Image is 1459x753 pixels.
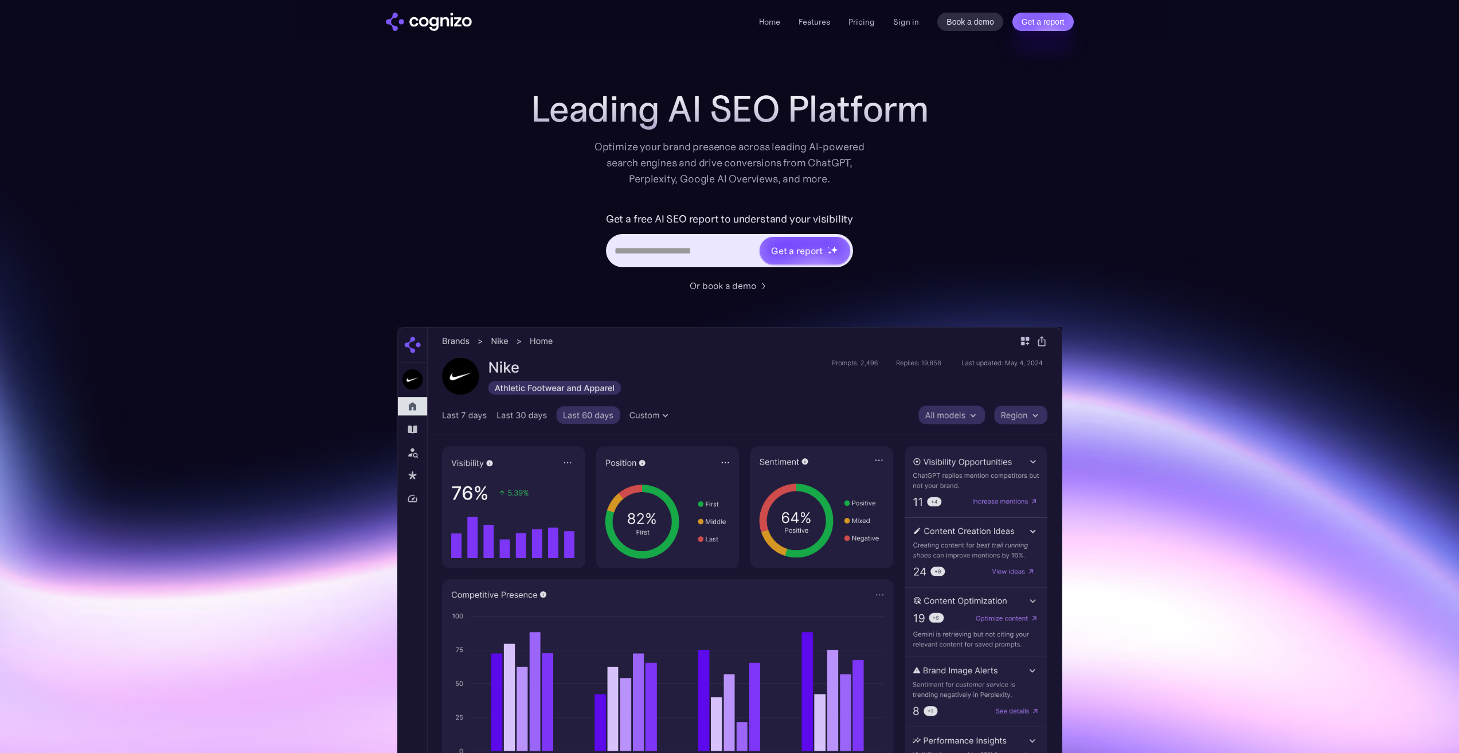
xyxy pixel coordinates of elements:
[690,279,756,292] div: Or book a demo
[759,17,780,27] a: Home
[893,15,919,29] a: Sign in
[937,13,1003,31] a: Book a demo
[386,13,472,31] a: home
[828,251,832,255] img: star
[589,139,871,187] div: Optimize your brand presence across leading AI-powered search engines and drive conversions from ...
[758,236,851,266] a: Get a reportstarstarstar
[531,88,929,130] h1: Leading AI SEO Platform
[848,17,875,27] a: Pricing
[771,244,823,257] div: Get a report
[386,13,472,31] img: cognizo logo
[1012,13,1074,31] a: Get a report
[606,210,853,273] form: Hero URL Input Form
[606,210,853,228] label: Get a free AI SEO report to understand your visibility
[690,279,770,292] a: Or book a demo
[799,17,830,27] a: Features
[831,246,838,253] img: star
[828,247,830,248] img: star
